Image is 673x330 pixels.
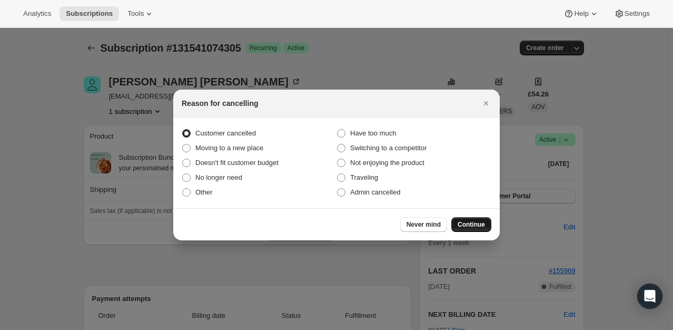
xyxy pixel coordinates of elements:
span: Moving to a new place [195,144,263,152]
span: Help [574,9,588,18]
span: Traveling [350,173,378,181]
span: Never mind [407,220,441,229]
button: Help [557,6,605,21]
button: Subscriptions [60,6,119,21]
button: Settings [608,6,656,21]
span: Not enjoying the product [350,159,424,167]
span: Doesn't fit customer budget [195,159,279,167]
h2: Reason for cancelling [182,98,258,109]
span: Other [195,188,213,196]
button: Continue [451,217,491,232]
span: Customer cancelled [195,129,256,137]
span: Tools [127,9,144,18]
span: Subscriptions [66,9,113,18]
button: Close [479,96,493,111]
span: Switching to a competitor [350,144,427,152]
div: Open Intercom Messenger [637,284,662,309]
button: Tools [121,6,161,21]
span: Settings [625,9,650,18]
span: Continue [458,220,485,229]
span: Analytics [23,9,51,18]
span: No longer need [195,173,242,181]
span: Have too much [350,129,396,137]
button: Never mind [400,217,447,232]
span: Admin cancelled [350,188,400,196]
button: Analytics [17,6,57,21]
